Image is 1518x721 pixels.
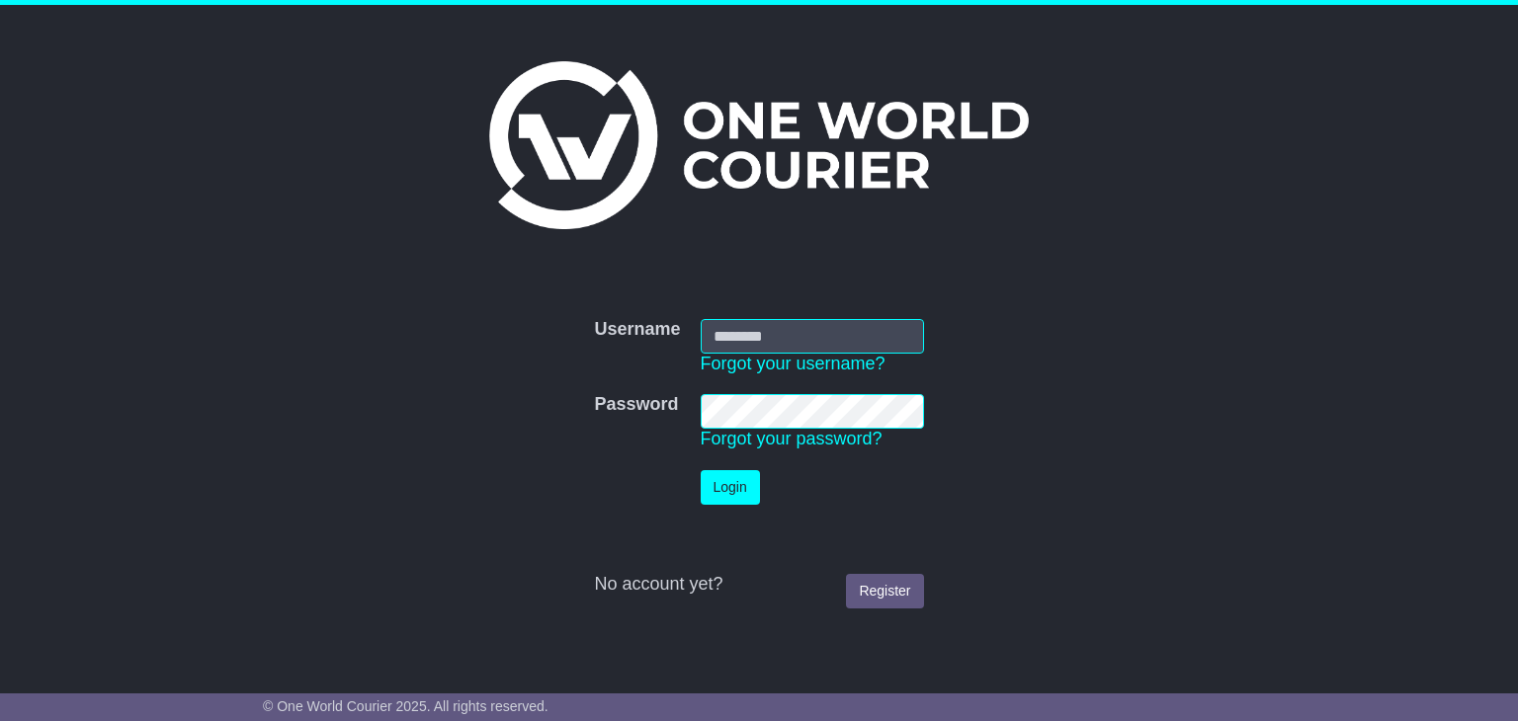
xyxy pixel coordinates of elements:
[701,470,760,505] button: Login
[263,698,548,714] span: © One World Courier 2025. All rights reserved.
[594,319,680,341] label: Username
[594,394,678,416] label: Password
[846,574,923,608] a: Register
[489,61,1029,229] img: One World
[594,574,923,596] div: No account yet?
[701,429,883,448] a: Forgot your password?
[701,354,885,373] a: Forgot your username?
